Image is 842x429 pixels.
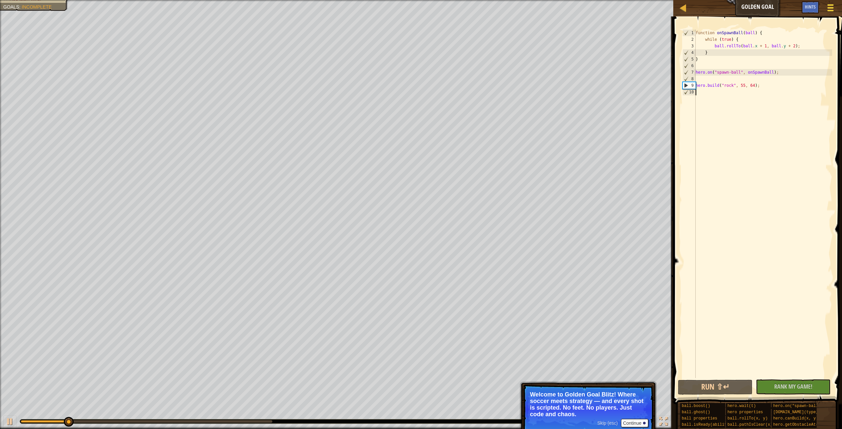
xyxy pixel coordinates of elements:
[683,56,696,62] div: 5
[683,49,696,56] div: 4
[682,404,710,408] span: ball.boost()
[3,416,16,429] button: Ctrl + P: Play
[683,30,696,36] div: 1
[822,1,839,17] button: Show game menu
[621,419,648,427] button: Continue
[683,62,696,69] div: 6
[756,379,830,394] button: Rank My Game!
[728,404,756,408] span: hero.wait(t)
[773,410,832,415] span: [DOMAIN_NAME](type, x, y)
[683,69,696,76] div: 7
[657,416,670,429] button: Toggle fullscreen
[728,410,763,415] span: hero properties
[682,416,717,421] span: ball properties
[682,410,710,415] span: ball.ghost()
[773,404,830,408] span: hero.on("spawn-ball", f)
[682,36,696,43] div: 2
[683,89,696,95] div: 10
[19,4,22,10] span: :
[774,382,812,391] span: Rank My Game!
[683,82,696,89] div: 9
[805,4,816,10] span: Hints
[773,416,818,421] span: hero.canBuild(x, y)
[3,4,19,10] span: Goals
[678,380,753,395] button: Run ⇧↵
[728,416,768,421] span: ball.rollTo(x, y)
[22,4,52,10] span: Incomplete
[728,422,780,427] span: ball.pathIsClear(x, y)
[530,391,647,417] p: Welcome to Golden Goal Blitz! Where soccer meets strategy — and every shot is scripted. No feet. ...
[597,420,618,426] span: Skip (esc)
[773,422,830,427] span: hero.getObstacleAt(x, y)
[682,422,731,427] span: ball.isReady(ability)
[683,76,696,82] div: 8
[682,43,696,49] div: 3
